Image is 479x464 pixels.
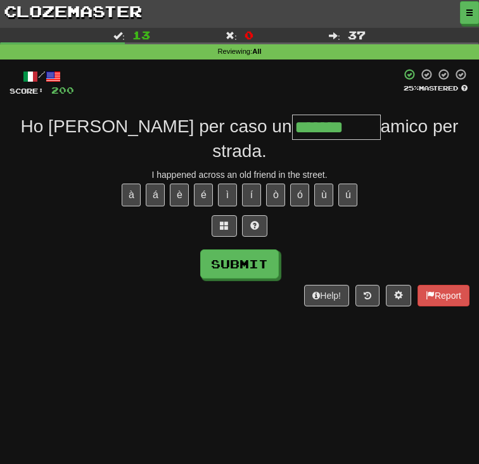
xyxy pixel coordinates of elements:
[146,184,165,206] button: á
[10,68,74,84] div: /
[329,31,340,40] span: :
[355,285,380,306] button: Round history (alt+y)
[113,31,125,40] span: :
[242,184,261,206] button: í
[404,84,419,92] span: 25 %
[200,249,279,279] button: Submit
[122,184,141,206] button: à
[304,285,349,306] button: Help!
[314,184,333,206] button: ù
[218,184,237,206] button: ì
[132,28,150,41] span: 13
[418,285,469,306] button: Report
[401,84,469,92] div: Mastered
[10,87,44,95] span: Score:
[242,215,267,237] button: Single letter hint - you only get 1 per sentence and score half the points! alt+h
[226,31,237,40] span: :
[51,85,74,96] span: 200
[212,215,237,237] button: Switch sentence to multiple choice alt+p
[21,116,292,136] span: Ho [PERSON_NAME] per caso un
[170,184,189,206] button: è
[194,184,213,206] button: é
[290,184,309,206] button: ó
[245,28,253,41] span: 0
[266,184,285,206] button: ò
[338,184,357,206] button: ú
[252,47,261,55] strong: All
[348,28,366,41] span: 37
[10,168,469,181] div: I happened across an old friend in the street.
